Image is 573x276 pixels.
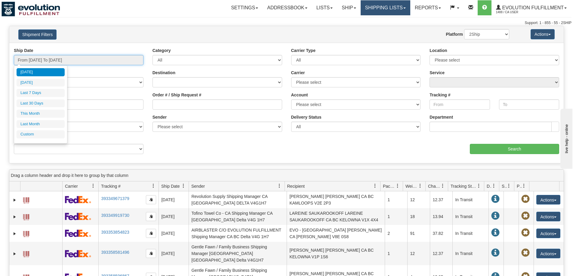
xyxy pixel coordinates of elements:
a: Label [23,211,29,221]
td: 37.82 [430,225,452,242]
td: In Transit [452,191,488,208]
span: Pickup Not Assigned [521,195,530,203]
button: Actions [536,229,560,238]
a: Evolution Fulfillment 1488 / CA User [491,0,571,15]
td: [PERSON_NAME] [PERSON_NAME] CA BC KELOWNA V1P 1S6 [287,242,385,265]
li: This Month [17,110,65,118]
label: Location [430,47,447,53]
label: Service [430,70,445,76]
a: Ship [337,0,360,15]
td: In Transit [452,208,488,225]
span: Ship Date [161,183,180,189]
label: Account [291,92,308,98]
a: Shipment Issues filter column settings [504,181,514,191]
td: 13.94 [430,208,452,225]
img: 2 - FedEx Express® [65,229,91,237]
input: From [430,99,490,110]
a: Ship Date filter column settings [178,181,189,191]
li: [DATE] [17,79,65,87]
a: Label [23,228,29,238]
label: Category [152,47,171,53]
button: Actions [536,249,560,258]
a: Recipient filter column settings [370,181,380,191]
label: Platform [446,31,463,37]
label: Delivery Status [291,114,322,120]
span: Pickup Not Assigned [521,212,530,220]
input: To [499,99,559,110]
td: 12.37 [430,191,452,208]
label: Carrier [291,70,305,76]
td: 12 [407,242,430,265]
iframe: chat widget [559,107,572,168]
td: 91 [407,225,430,242]
span: Pickup Not Assigned [521,229,530,237]
label: Carrier Type [291,47,316,53]
a: Carrier filter column settings [88,181,98,191]
a: Pickup Status filter column settings [519,181,529,191]
span: Weight [405,183,418,189]
img: 2 - FedEx Express® [65,250,91,257]
label: Department [430,114,453,120]
label: Tracking # [430,92,450,98]
div: grid grouping header [9,170,564,181]
span: Carrier [65,183,78,189]
button: Copy to clipboard [146,229,156,238]
a: Lists [312,0,337,15]
a: Expand [12,214,18,220]
img: logo1488.jpg [2,2,60,17]
span: Tracking Status [451,183,477,189]
td: 12.37 [430,242,452,265]
td: 18 [407,208,430,225]
td: [PERSON_NAME] [PERSON_NAME] CA BC KAMLOOPS V2E 2P3 [287,191,385,208]
span: Delivery Status [487,183,492,189]
span: Pickup Status [517,183,522,189]
span: Packages [383,183,396,189]
button: Actions [531,29,555,39]
td: 1 [385,242,407,265]
a: Shipping lists [361,0,410,15]
span: In Transit [491,195,500,203]
button: Copy to clipboard [146,249,156,258]
label: Ship Date [14,47,33,53]
td: 1 [385,191,407,208]
span: Charge [428,183,441,189]
li: Last 7 Days [17,89,65,97]
a: Tracking Status filter column settings [474,181,484,191]
a: Expand [12,197,18,203]
li: Last Month [17,120,65,128]
label: Order # / Ship Request # [152,92,202,98]
button: Actions [536,212,560,221]
a: Reports [410,0,445,15]
a: Settings [226,0,263,15]
label: Sender [152,114,167,120]
a: 393358581496 [101,250,129,255]
td: AIRBLASTER C/O EVOLUTION FULFILLMENT Shipping Manager CA BC Delta V4G 1H7 [189,225,287,242]
span: 1488 / CA User [496,9,541,15]
td: Revolution Supply Shipping Manager CA [GEOGRAPHIC_DATA] DELTA V4G1H7 [189,191,287,208]
li: Custom [17,130,65,138]
td: 2 [385,225,407,242]
span: Recipient [287,183,305,189]
a: Label [23,248,29,258]
td: [DATE] [159,208,189,225]
input: Search [470,144,559,154]
a: Expand [12,251,18,257]
a: 393349919730 [101,213,129,218]
td: 12 [407,191,430,208]
span: In Transit [491,249,500,257]
label: Destination [152,70,175,76]
a: Label [23,195,29,204]
a: Charge filter column settings [438,181,448,191]
td: [DATE] [159,225,189,242]
td: LAREINE SAUKAROOKOFF LAREINE SAUKAROOKOFF CA BC KELOWNA V1X 4X4 [287,208,385,225]
td: In Transit [452,242,488,265]
a: 393353854823 [101,230,129,235]
td: [DATE] [159,242,189,265]
span: Evolution Fulfillment [501,5,564,10]
a: Sender filter column settings [274,181,285,191]
div: Support: 1 - 855 - 55 - 2SHIP [2,20,571,26]
span: Sender [191,183,205,189]
span: In Transit [491,212,500,220]
button: Copy to clipboard [146,195,156,204]
td: Gentle Fawn / Family Business Shipping Manager [GEOGRAPHIC_DATA] [GEOGRAPHIC_DATA] Delta V4G1H7 [189,242,287,265]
